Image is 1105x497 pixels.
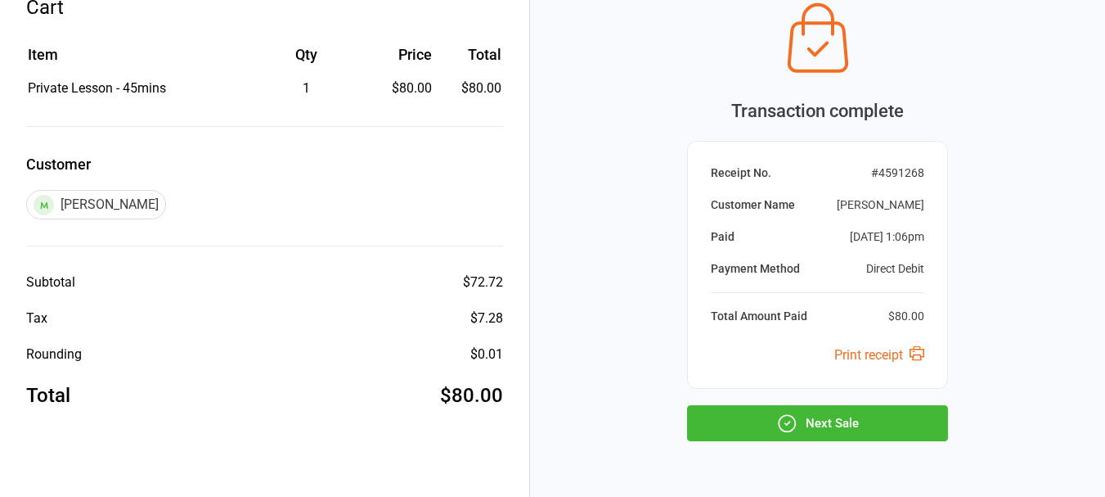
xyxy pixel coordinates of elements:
[470,345,503,364] div: $0.01
[463,273,503,292] div: $72.72
[711,197,795,214] div: Customer Name
[440,381,503,410] div: $80.00
[26,153,503,175] label: Customer
[888,308,924,325] div: $80.00
[711,308,807,325] div: Total Amount Paid
[28,80,166,96] span: Private Lesson - 45mins
[366,43,432,66] div: Price
[248,79,364,98] div: 1
[366,79,432,98] div: $80.00
[26,190,166,219] div: [PERSON_NAME]
[687,97,948,124] div: Transaction complete
[26,381,70,410] div: Total
[438,43,501,77] th: Total
[711,165,771,182] div: Receipt No.
[248,43,364,77] th: Qty
[26,309,47,328] div: Tax
[871,165,924,182] div: # 4591268
[28,43,246,77] th: Item
[470,309,503,328] div: $7.28
[850,228,924,246] div: [DATE] 1:06pm
[687,405,948,441] button: Next Sale
[834,347,924,363] a: Print receipt
[711,260,800,278] div: Payment Method
[837,197,924,214] div: [PERSON_NAME]
[866,260,924,278] div: Direct Debit
[26,273,75,292] div: Subtotal
[438,79,501,98] td: $80.00
[26,345,82,364] div: Rounding
[711,228,734,246] div: Paid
